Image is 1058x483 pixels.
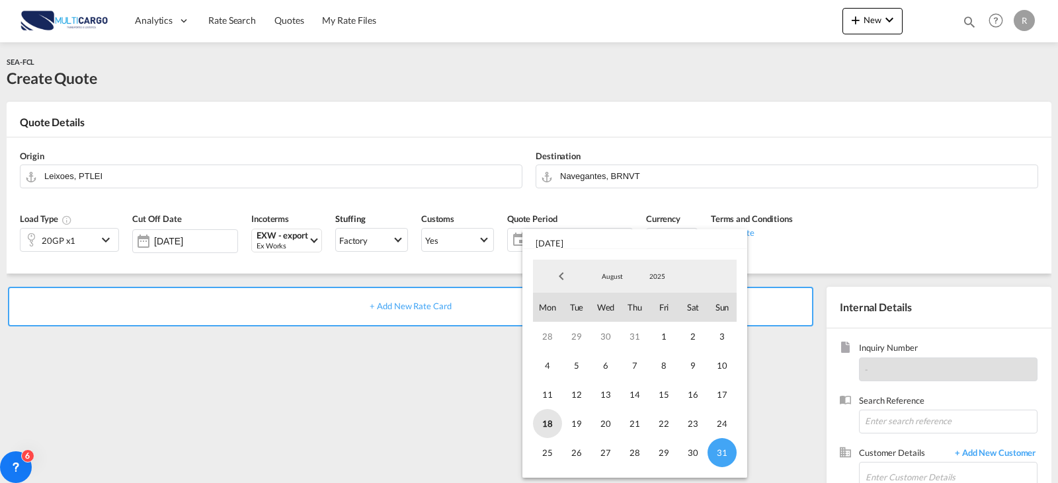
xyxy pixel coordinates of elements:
span: Previous Month [548,263,575,289]
span: Fri [649,293,678,322]
span: Sun [708,293,737,322]
span: Wed [591,293,620,322]
span: Sat [678,293,708,322]
span: Thu [620,293,649,322]
span: 2025 [636,272,678,281]
md-select: Year: 2025 [635,266,680,286]
span: [DATE] [522,229,747,249]
md-select: Month: August [590,266,635,286]
span: Tue [562,293,591,322]
span: Mon [533,293,562,322]
span: August [591,272,633,281]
